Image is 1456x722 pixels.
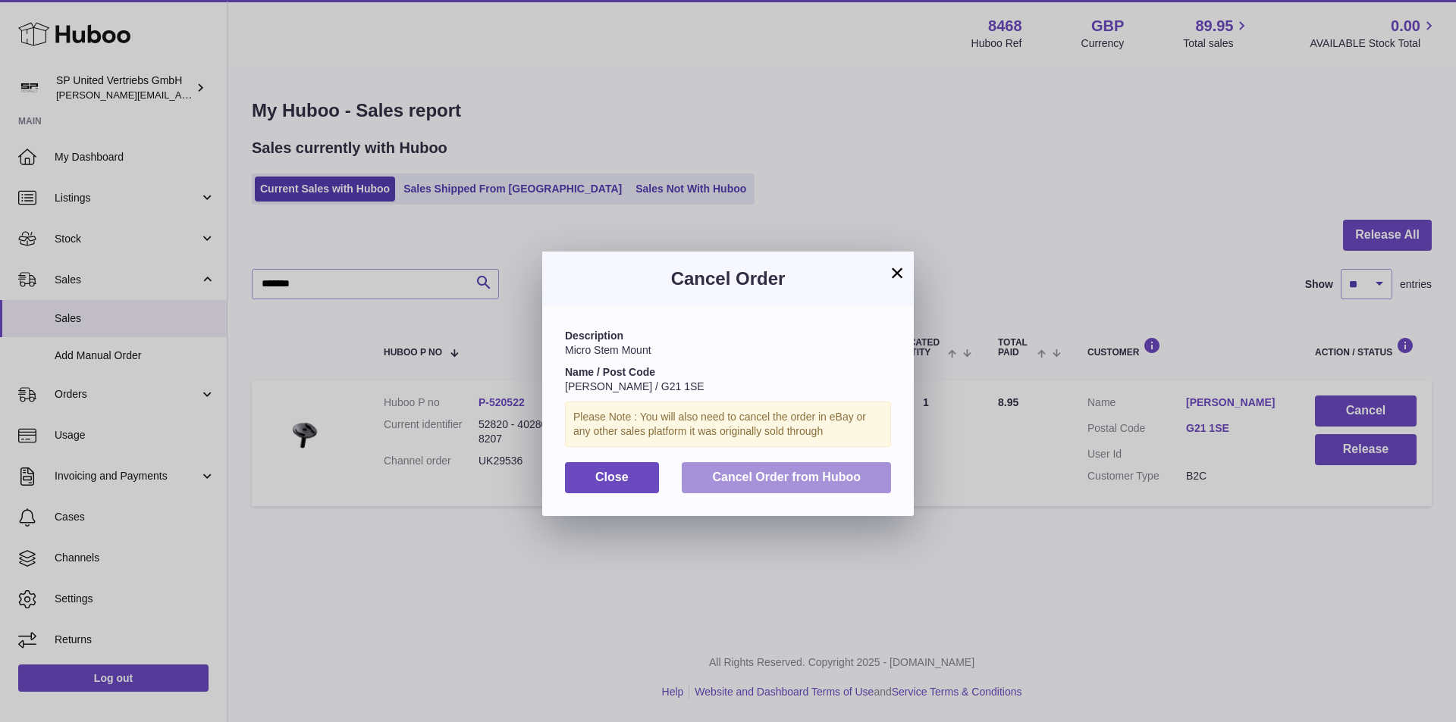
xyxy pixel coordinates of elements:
h3: Cancel Order [565,267,891,291]
button: × [888,264,906,282]
div: Please Note : You will also need to cancel the order in eBay or any other sales platform it was o... [565,402,891,447]
button: Cancel Order from Huboo [682,462,891,493]
span: [PERSON_NAME] / G21 1SE [565,380,704,392]
span: Cancel Order from Huboo [712,470,861,483]
strong: Name / Post Code [565,366,655,378]
strong: Description [565,330,623,342]
button: Close [565,462,659,493]
span: Micro Stem Mount [565,344,651,356]
span: Close [595,470,629,483]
